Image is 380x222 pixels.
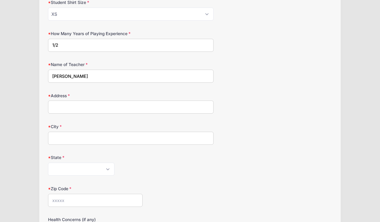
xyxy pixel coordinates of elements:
label: City [48,124,143,130]
input: xxxxx [48,194,143,207]
label: Address [48,93,143,99]
label: How Many Years of Playing Experience [48,31,143,37]
label: Zip Code [48,186,143,192]
label: Name of Teacher [48,61,143,68]
label: State [48,154,143,161]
